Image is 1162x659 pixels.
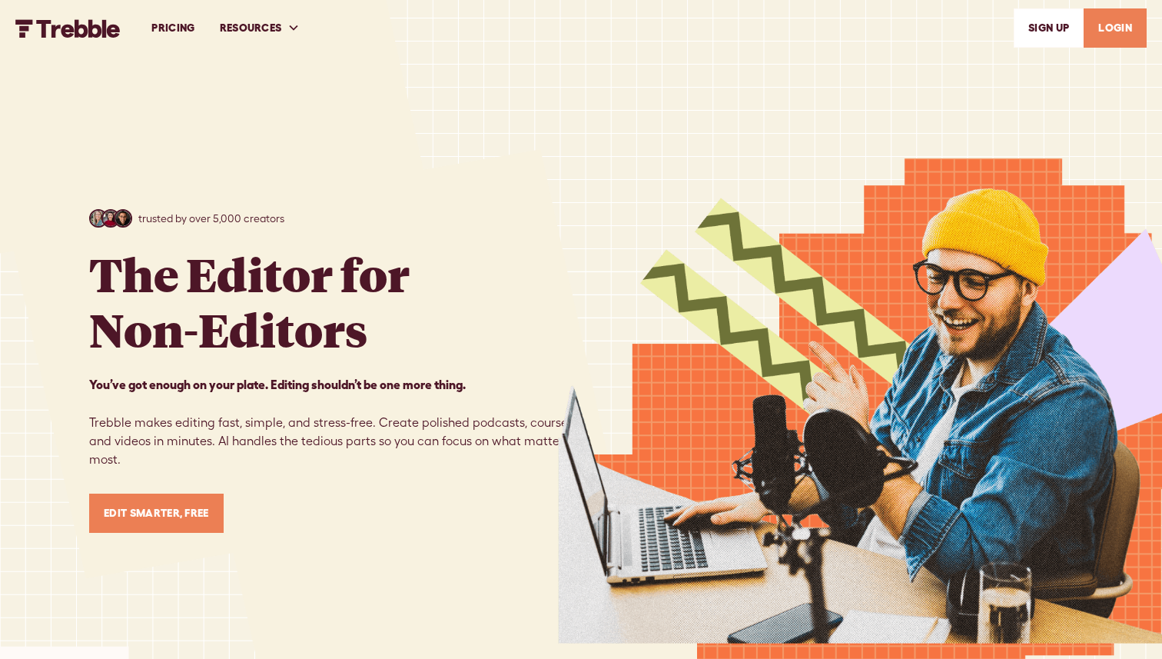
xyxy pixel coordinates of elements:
[1014,8,1084,48] a: SIGn UP
[89,375,581,469] p: Trebble makes editing fast, simple, and stress-free. Create polished podcasts, courses, and video...
[139,2,207,55] a: PRICING
[15,19,121,38] img: Trebble FM Logo
[89,246,410,357] h1: The Editor for Non-Editors
[89,378,466,391] strong: You’ve got enough on your plate. Editing shouldn’t be one more thing. ‍
[1084,8,1147,48] a: LOGIN
[15,18,121,37] a: home
[207,2,313,55] div: RESOURCES
[220,20,282,36] div: RESOURCES
[89,494,224,533] a: Edit Smarter, Free
[138,211,284,227] p: trusted by over 5,000 creators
